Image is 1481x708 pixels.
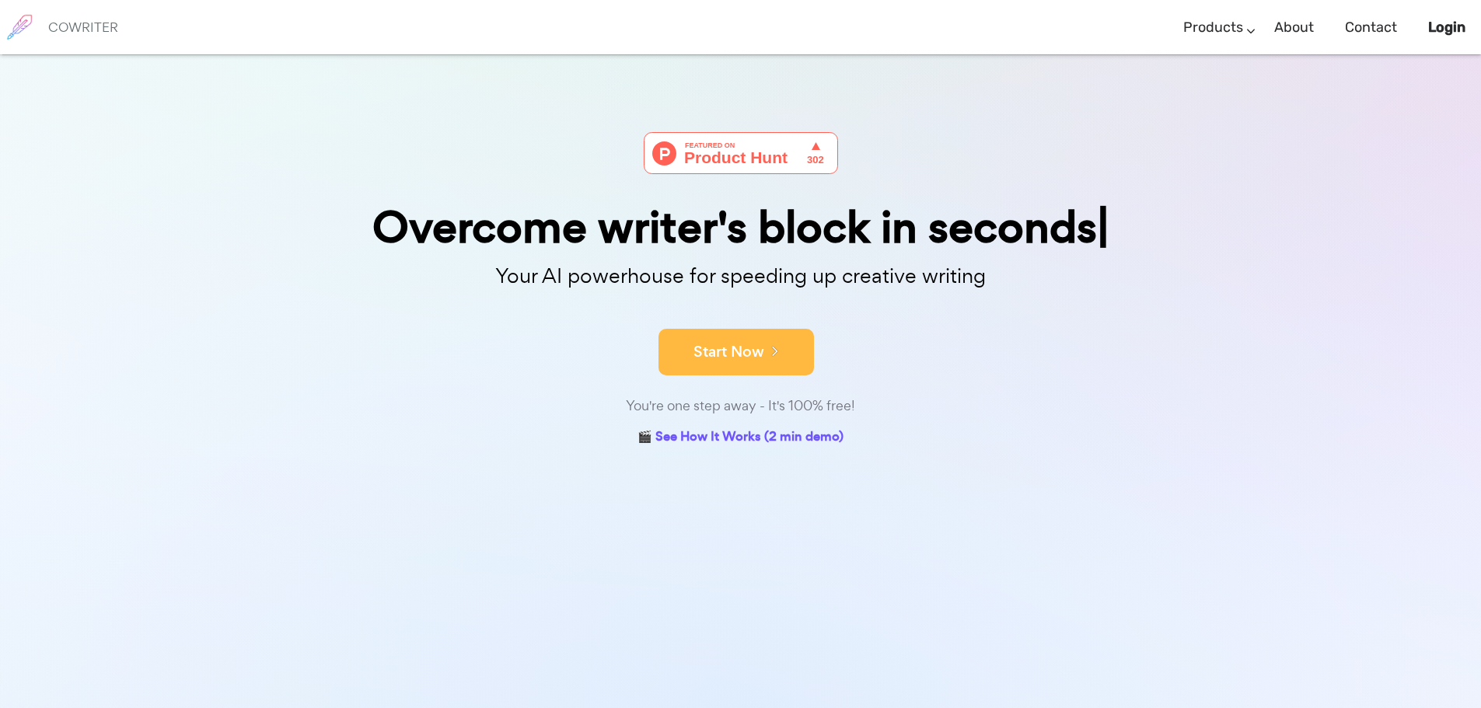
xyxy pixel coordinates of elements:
[352,205,1130,249] div: Overcome writer's block in seconds
[352,260,1130,293] p: Your AI powerhouse for speeding up creative writing
[644,132,838,174] img: Cowriter - Your AI buddy for speeding up creative writing | Product Hunt
[658,329,814,375] button: Start Now
[637,426,844,450] a: 🎬 See How It Works (2 min demo)
[352,395,1130,417] div: You're one step away - It's 100% free!
[1274,5,1314,51] a: About
[1428,19,1465,36] b: Login
[1183,5,1243,51] a: Products
[1428,5,1465,51] a: Login
[1345,5,1397,51] a: Contact
[48,20,118,34] h6: COWRITER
